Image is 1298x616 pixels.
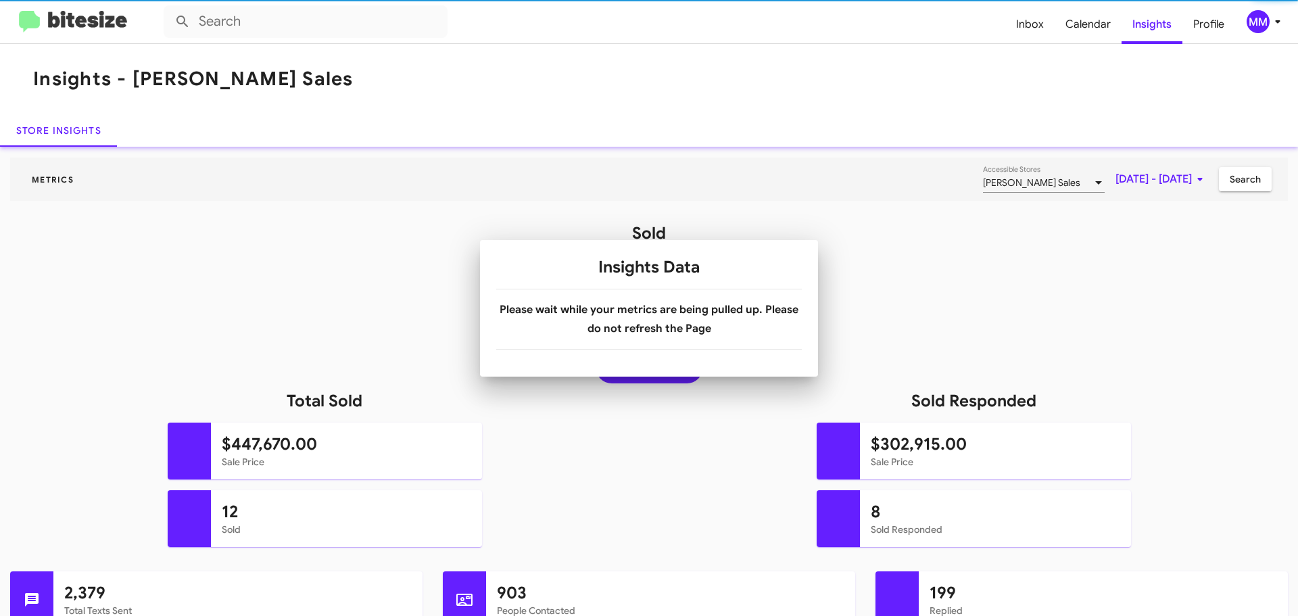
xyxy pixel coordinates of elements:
[222,433,471,455] h1: $447,670.00
[496,256,802,278] h1: Insights Data
[21,174,85,185] span: Metrics
[1122,5,1182,44] span: Insights
[497,582,844,604] h1: 903
[1115,167,1208,191] span: [DATE] - [DATE]
[222,501,471,523] h1: 12
[871,455,1120,469] mat-card-subtitle: Sale Price
[1230,167,1261,191] span: Search
[1247,10,1270,33] div: MM
[33,68,354,90] h1: Insights - [PERSON_NAME] Sales
[64,582,412,604] h1: 2,379
[871,501,1120,523] h1: 8
[222,523,471,536] mat-card-subtitle: Sold
[871,433,1120,455] h1: $302,915.00
[222,455,471,469] mat-card-subtitle: Sale Price
[871,523,1120,536] mat-card-subtitle: Sold Responded
[983,176,1080,189] span: [PERSON_NAME] Sales
[930,582,1277,604] h1: 199
[1005,5,1055,44] span: Inbox
[1055,5,1122,44] span: Calendar
[164,5,448,38] input: Search
[649,390,1298,412] h1: Sold Responded
[500,303,798,335] b: Please wait while your metrics are being pulled up. Please do not refresh the Page
[1182,5,1235,44] span: Profile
